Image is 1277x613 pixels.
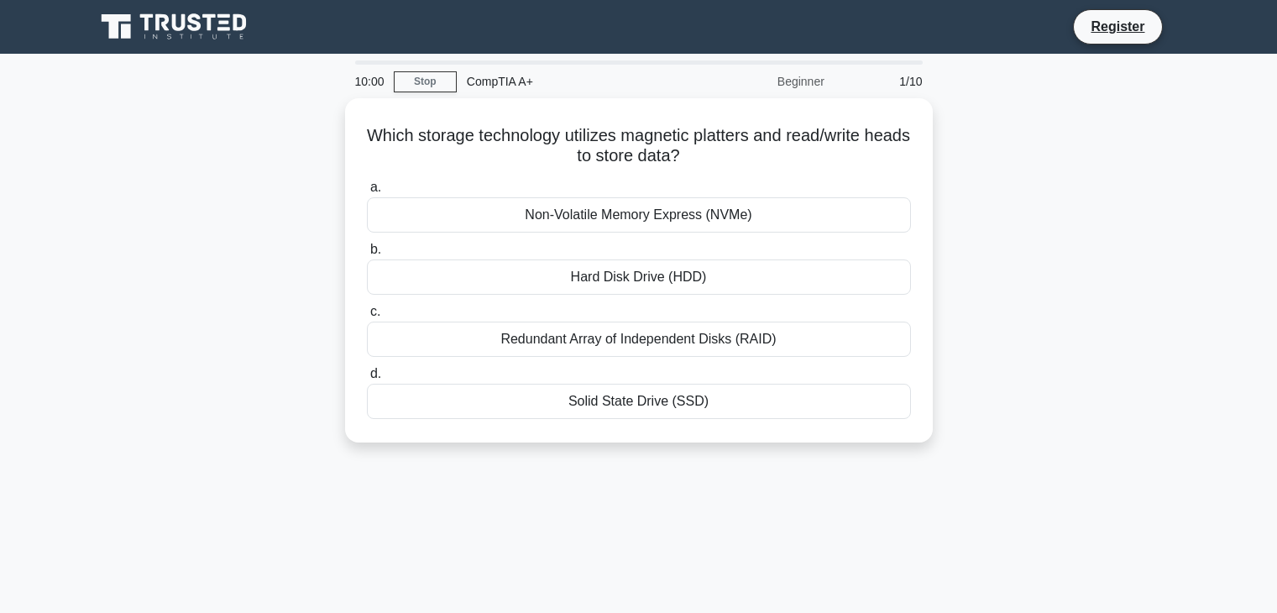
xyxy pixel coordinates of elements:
[370,180,381,194] span: a.
[688,65,835,98] div: Beginner
[835,65,933,98] div: 1/10
[457,65,688,98] div: CompTIA A+
[370,304,380,318] span: c.
[367,384,911,419] div: Solid State Drive (SSD)
[367,322,911,357] div: Redundant Array of Independent Disks (RAID)
[365,125,913,167] h5: Which storage technology utilizes magnetic platters and read/write heads to store data?
[367,197,911,233] div: Non-Volatile Memory Express (NVMe)
[345,65,394,98] div: 10:00
[367,259,911,295] div: Hard Disk Drive (HDD)
[370,242,381,256] span: b.
[394,71,457,92] a: Stop
[1081,16,1154,37] a: Register
[370,366,381,380] span: d.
